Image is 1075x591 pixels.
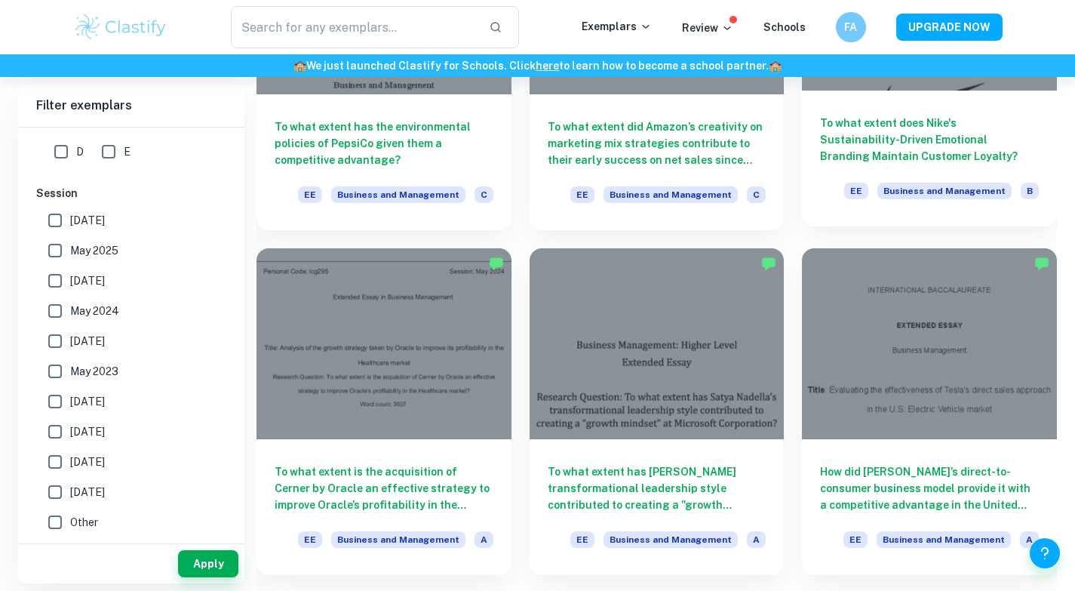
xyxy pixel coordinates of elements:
span: Business and Management [604,531,738,548]
a: here [536,60,559,72]
span: Business and Management [331,531,465,548]
h6: To what extent does Nike's Sustainability-Driven Emotional Branding Maintain Customer Loyalty? [820,115,1039,165]
span: Business and Management [331,186,465,203]
span: [DATE] [70,393,105,410]
span: May 2024 [70,303,119,319]
span: EE [570,186,594,203]
img: Marked [1034,256,1049,271]
h6: To what extent has the environmental policies of PepsiCo given them a competitive advantage? [275,119,493,168]
h6: Filter exemplars [18,85,244,127]
span: 🏫 [293,60,306,72]
button: FA [836,12,866,42]
span: EE [298,531,322,548]
a: How did [PERSON_NAME]’s direct-to-consumer business model provide it with a competitive advantage... [802,248,1057,575]
span: EE [844,183,868,199]
button: Help and Feedback [1030,538,1060,568]
span: D [76,143,84,160]
span: [DATE] [70,484,105,500]
span: A [475,531,493,548]
a: Schools [763,21,806,33]
span: EE [570,531,594,548]
h6: How did [PERSON_NAME]’s direct-to-consumer business model provide it with a competitive advantage... [820,463,1039,513]
h6: FA [842,19,859,35]
span: EE [843,531,868,548]
span: C [747,186,766,203]
img: Marked [761,256,776,271]
span: Other [70,514,98,531]
span: [DATE] [70,272,105,289]
span: [DATE] [70,423,105,440]
span: [DATE] [70,212,105,229]
span: [DATE] [70,333,105,349]
span: Business and Management [877,183,1012,199]
h6: Session [36,185,226,202]
span: May 2023 [70,363,118,380]
p: Review [682,20,733,36]
button: Apply [178,550,238,577]
span: 🏫 [769,60,782,72]
img: Clastify logo [73,12,169,42]
a: To what extent is the acquisition of Cerner by Oracle an effective strategy to improve Oracle’s p... [256,248,511,575]
span: May 2025 [70,242,118,259]
span: Business and Management [877,531,1011,548]
span: Business and Management [604,186,738,203]
input: Search for any exemplars... [231,6,478,48]
span: A [747,531,766,548]
span: E [124,143,131,160]
span: EE [298,186,322,203]
a: To what extent has [PERSON_NAME] transformational leadership style contributed to creating a "gro... [530,248,785,575]
h6: We just launched Clastify for Schools. Click to learn how to become a school partner. [3,57,1072,74]
p: Exemplars [582,18,652,35]
h6: To what extent is the acquisition of Cerner by Oracle an effective strategy to improve Oracle’s p... [275,463,493,513]
button: UPGRADE NOW [896,14,1003,41]
h6: To what extent has [PERSON_NAME] transformational leadership style contributed to creating a "gro... [548,463,766,513]
span: C [475,186,493,203]
span: A [1020,531,1039,548]
img: Marked [489,256,504,271]
span: B [1021,183,1039,199]
span: [DATE] [70,454,105,470]
h6: To what extent did Amazon’s creativity on marketing mix strategies contribute to their early succ... [548,119,766,168]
